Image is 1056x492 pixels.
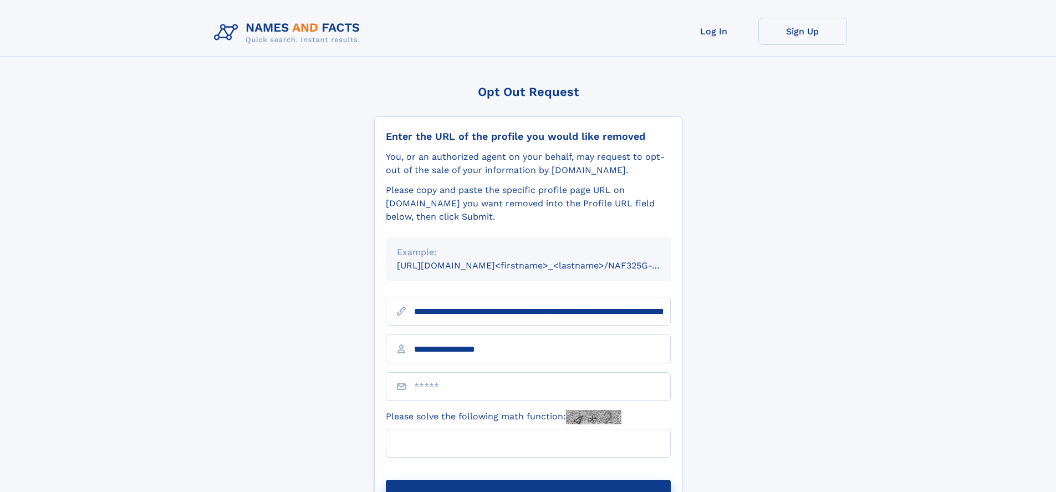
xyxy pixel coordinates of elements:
[386,130,671,143] div: Enter the URL of the profile you would like removed
[374,85,682,99] div: Opt Out Request
[210,18,369,48] img: Logo Names and Facts
[397,246,660,259] div: Example:
[758,18,847,45] a: Sign Up
[386,150,671,177] div: You, or an authorized agent on your behalf, may request to opt-out of the sale of your informatio...
[386,184,671,224] div: Please copy and paste the specific profile page URL on [DOMAIN_NAME] you want removed into the Pr...
[670,18,758,45] a: Log In
[397,260,692,271] small: [URL][DOMAIN_NAME]<firstname>_<lastname>/NAF325G-xxxxxxxx
[386,410,621,424] label: Please solve the following math function:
